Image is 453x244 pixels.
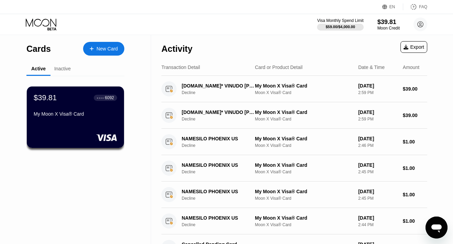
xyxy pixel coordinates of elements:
[389,4,395,9] div: EN
[255,109,353,115] div: My Moon X Visa® Card
[358,143,397,148] div: 2:46 PM
[255,65,303,70] div: Card or Product Detail
[34,93,57,102] div: $39.81
[161,182,427,208] div: NAMESILO PHOENIX USDeclineMy Moon X Visa® CardMoon X Visa® Card[DATE]2:45 PM$1.00
[255,222,353,227] div: Moon X Visa® Card
[404,44,424,50] div: Export
[182,109,255,115] div: [DOMAIN_NAME]* VINUDO [PHONE_NUMBER] US
[255,215,353,221] div: My Moon X Visa® Card
[182,90,261,95] div: Decline
[358,162,397,168] div: [DATE]
[255,83,353,89] div: My Moon X Visa® Card
[358,136,397,141] div: [DATE]
[255,170,353,174] div: Moon X Visa® Card
[403,86,427,92] div: $39.00
[161,155,427,182] div: NAMESILO PHOENIX USDeclineMy Moon X Visa® CardMoon X Visa® Card[DATE]2:45 PM$1.00
[403,113,427,118] div: $39.00
[358,215,397,221] div: [DATE]
[255,189,353,194] div: My Moon X Visa® Card
[182,117,261,121] div: Decline
[377,19,400,26] div: $39.81
[358,83,397,89] div: [DATE]
[358,65,385,70] div: Date & Time
[27,86,124,148] div: $39.81● ● ● ●6092My Moon X Visa® Card
[83,42,124,56] div: New Card
[403,65,419,70] div: Amount
[358,109,397,115] div: [DATE]
[31,66,46,71] div: Active
[377,19,400,31] div: $39.81Moon Credit
[419,4,427,9] div: FAQ
[182,143,261,148] div: Decline
[358,196,397,201] div: 2:45 PM
[161,102,427,129] div: [DOMAIN_NAME]* VINUDO [PHONE_NUMBER]USDeclineMy Moon X Visa® CardMoon X Visa® Card[DATE]2:59 PM$3...
[400,41,427,53] div: Export
[326,25,355,29] div: $59.00 / $4,000.00
[182,196,261,201] div: Decline
[161,44,192,54] div: Activity
[255,162,353,168] div: My Moon X Visa® Card
[403,192,427,197] div: $1.00
[26,44,51,54] div: Cards
[182,162,255,168] div: NAMESILO PHOENIX US
[317,18,363,23] div: Visa Monthly Spend Limit
[182,215,255,221] div: NAMESILO PHOENIX US
[182,222,261,227] div: Decline
[161,65,200,70] div: Transaction Detail
[182,136,255,141] div: NAMESILO PHOENIX US
[161,129,427,155] div: NAMESILO PHOENIX USDeclineMy Moon X Visa® CardMoon X Visa® Card[DATE]2:46 PM$1.00
[358,222,397,227] div: 2:44 PM
[403,139,427,144] div: $1.00
[161,76,427,102] div: [DOMAIN_NAME]* VINUDO [PHONE_NUMBER]USDeclineMy Moon X Visa® CardMoon X Visa® Card[DATE]2:59 PM$3...
[161,208,427,234] div: NAMESILO PHOENIX USDeclineMy Moon X Visa® CardMoon X Visa® Card[DATE]2:44 PM$1.00
[255,136,353,141] div: My Moon X Visa® Card
[403,3,427,10] div: FAQ
[255,143,353,148] div: Moon X Visa® Card
[377,26,400,31] div: Moon Credit
[54,66,71,71] div: Inactive
[358,189,397,194] div: [DATE]
[317,18,363,31] div: Visa Monthly Spend Limit$59.00/$4,000.00
[97,46,118,52] div: New Card
[382,3,403,10] div: EN
[403,165,427,171] div: $1.00
[358,117,397,121] div: 2:59 PM
[34,111,117,117] div: My Moon X Visa® Card
[255,90,353,95] div: Moon X Visa® Card
[182,170,261,174] div: Decline
[403,218,427,224] div: $1.00
[255,196,353,201] div: Moon X Visa® Card
[358,90,397,95] div: 2:59 PM
[255,117,353,121] div: Moon X Visa® Card
[182,189,255,194] div: NAMESILO PHOENIX US
[182,83,255,89] div: [DOMAIN_NAME]* VINUDO [PHONE_NUMBER] US
[97,97,104,99] div: ● ● ● ●
[358,170,397,174] div: 2:45 PM
[105,95,114,100] div: 6092
[426,217,448,239] iframe: Button to launch messaging window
